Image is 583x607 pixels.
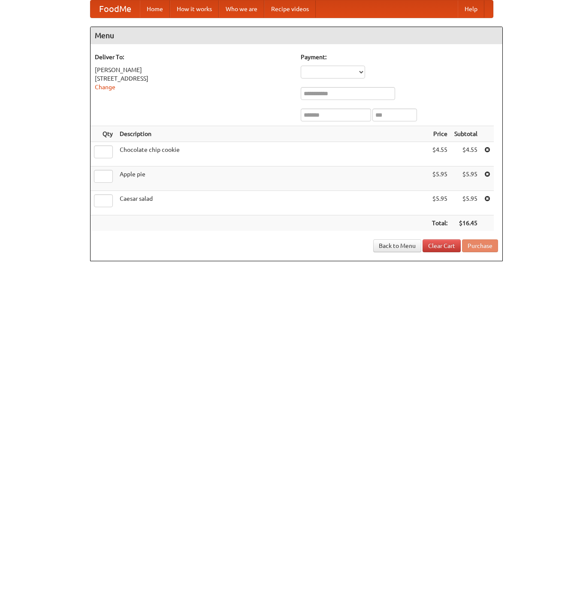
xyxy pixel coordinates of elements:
[116,142,429,166] td: Chocolate chip cookie
[95,74,292,83] div: [STREET_ADDRESS]
[91,27,502,44] h4: Menu
[95,66,292,74] div: [PERSON_NAME]
[462,239,498,252] button: Purchase
[140,0,170,18] a: Home
[301,53,498,61] h5: Payment:
[219,0,264,18] a: Who we are
[95,53,292,61] h5: Deliver To:
[429,191,451,215] td: $5.95
[429,215,451,231] th: Total:
[423,239,461,252] a: Clear Cart
[116,166,429,191] td: Apple pie
[429,166,451,191] td: $5.95
[451,166,481,191] td: $5.95
[451,215,481,231] th: $16.45
[451,126,481,142] th: Subtotal
[458,0,484,18] a: Help
[170,0,219,18] a: How it works
[264,0,316,18] a: Recipe videos
[429,126,451,142] th: Price
[95,84,115,91] a: Change
[373,239,421,252] a: Back to Menu
[116,126,429,142] th: Description
[429,142,451,166] td: $4.55
[451,191,481,215] td: $5.95
[91,0,140,18] a: FoodMe
[116,191,429,215] td: Caesar salad
[91,126,116,142] th: Qty
[451,142,481,166] td: $4.55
